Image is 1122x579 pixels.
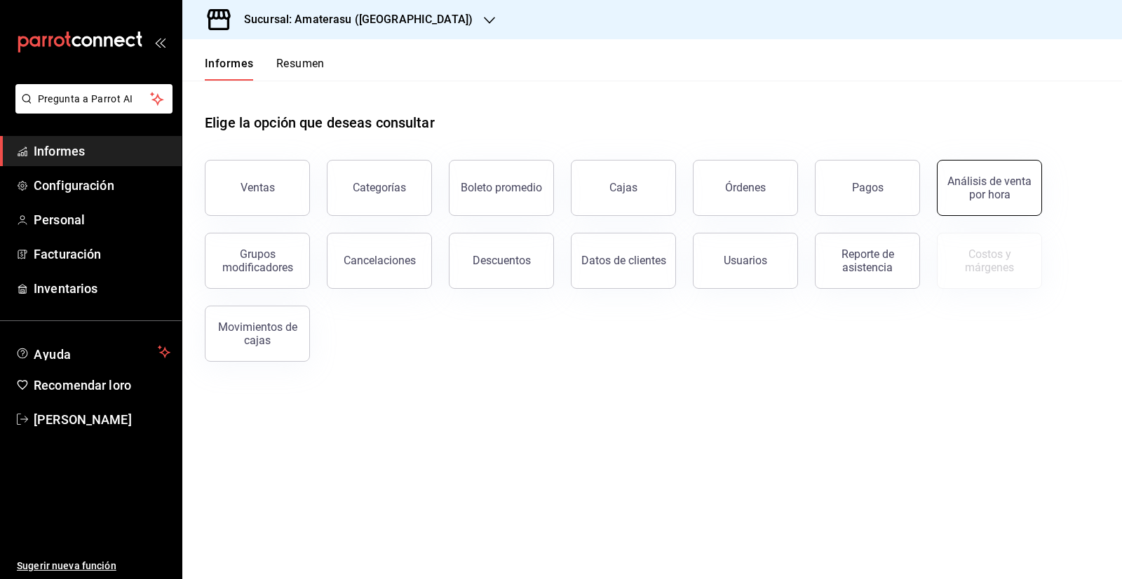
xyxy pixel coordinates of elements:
[10,102,173,116] a: Pregunta a Parrot AI
[34,178,114,193] font: Configuración
[244,13,473,26] font: Sucursal: Amaterasu ([GEOGRAPHIC_DATA])
[571,160,676,216] a: Cajas
[38,93,133,104] font: Pregunta a Parrot AI
[473,254,531,267] font: Descuentos
[34,378,131,393] font: Recomendar loro
[937,160,1042,216] button: Análisis de venta por hora
[571,233,676,289] button: Datos de clientes
[34,144,85,158] font: Informes
[205,56,325,81] div: pestañas de navegación
[327,160,432,216] button: Categorías
[34,212,85,227] font: Personal
[947,175,1032,201] font: Análisis de venta por hora
[276,57,325,70] font: Resumen
[205,114,435,131] font: Elige la opción que deseas consultar
[449,233,554,289] button: Descuentos
[17,560,116,571] font: Sugerir nueva función
[449,160,554,216] button: Boleto promedio
[34,347,72,362] font: Ayuda
[15,84,173,114] button: Pregunta a Parrot AI
[218,320,297,347] font: Movimientos de cajas
[581,254,666,267] font: Datos de clientes
[222,247,293,274] font: Grupos modificadores
[609,181,638,194] font: Cajas
[34,247,101,261] font: Facturación
[205,306,310,362] button: Movimientos de cajas
[841,247,894,274] font: Reporte de asistencia
[937,233,1042,289] button: Contrata inventarios para ver este informe
[965,247,1014,274] font: Costos y márgenes
[34,281,97,296] font: Inventarios
[815,233,920,289] button: Reporte de asistencia
[344,254,416,267] font: Cancelaciones
[725,181,766,194] font: Órdenes
[353,181,406,194] font: Categorías
[461,181,542,194] font: Boleto promedio
[693,160,798,216] button: Órdenes
[327,233,432,289] button: Cancelaciones
[852,181,884,194] font: Pagos
[205,57,254,70] font: Informes
[154,36,165,48] button: abrir_cajón_menú
[205,233,310,289] button: Grupos modificadores
[693,233,798,289] button: Usuarios
[34,412,132,427] font: [PERSON_NAME]
[205,160,310,216] button: Ventas
[815,160,920,216] button: Pagos
[724,254,767,267] font: Usuarios
[241,181,275,194] font: Ventas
